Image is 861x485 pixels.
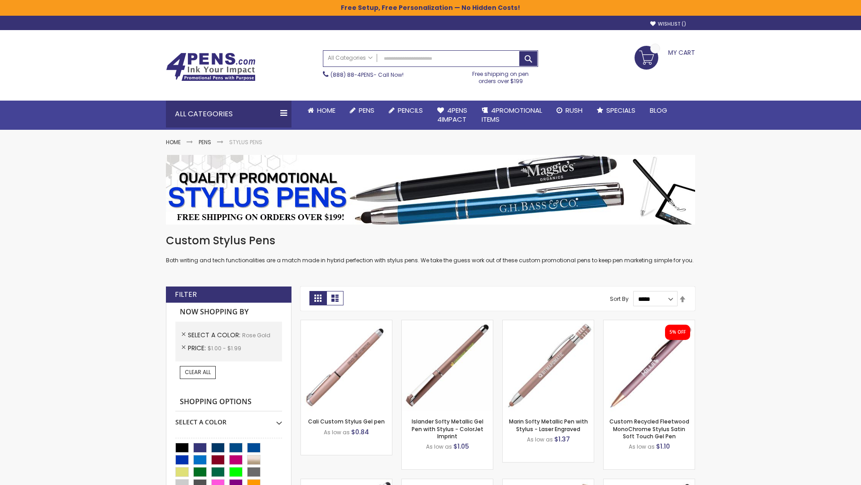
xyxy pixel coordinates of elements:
[166,53,256,81] img: 4Pens Custom Pens and Promotional Products
[503,320,594,327] a: Marin Softy Metallic Pen with Stylus - Laser Engraved-Rose Gold
[188,331,242,339] span: Select A Color
[474,101,549,130] a: 4PROMOTIONALITEMS
[610,295,629,303] label: Sort By
[402,320,493,327] a: Islander Softy Metallic Gel Pen with Stylus - ColorJet Imprint-Rose Gold
[317,106,335,115] span: Home
[199,138,211,146] a: Pens
[166,234,695,248] h1: Custom Stylus Pens
[330,71,374,79] a: (888) 88-4PENS
[328,54,373,62] span: All Categories
[308,418,385,425] a: Cali Custom Stylus Gel pen
[166,234,695,265] div: Both writing and tech functionalities are a match made in hybrid perfection with stylus pens. We ...
[412,418,483,440] a: Islander Softy Metallic Gel Pen with Stylus - ColorJet Imprint
[437,106,467,124] span: 4Pens 4impact
[565,106,583,115] span: Rush
[242,331,270,339] span: Rose Gold
[426,443,452,450] span: As low as
[166,155,695,225] img: Stylus Pens
[670,329,686,335] div: 5% OFF
[606,106,635,115] span: Specials
[604,320,695,411] img: Custom Recycled Fleetwood MonoChrome Stylus Satin Soft Touch Gel Pen-Rose Gold
[463,67,539,85] div: Free shipping on pen orders over $199
[656,442,670,451] span: $1.10
[175,392,282,412] strong: Shopping Options
[430,101,474,130] a: 4Pens4impact
[208,344,241,352] span: $1.00 - $1.99
[309,291,326,305] strong: Grid
[166,138,181,146] a: Home
[323,51,377,66] a: All Categories
[650,106,667,115] span: Blog
[166,101,291,128] div: All Categories
[482,106,542,124] span: 4PROMOTIONAL ITEMS
[359,106,374,115] span: Pens
[650,21,686,27] a: Wishlist
[229,138,262,146] strong: Stylus Pens
[330,71,404,79] span: - Call Now!
[180,366,216,379] a: Clear All
[324,428,350,436] span: As low as
[175,411,282,427] div: Select A Color
[351,428,369,436] span: $0.84
[382,101,430,120] a: Pencils
[527,436,553,443] span: As low as
[398,106,423,115] span: Pencils
[629,443,655,450] span: As low as
[343,101,382,120] a: Pens
[185,368,211,376] span: Clear All
[509,418,588,432] a: Marin Softy Metallic Pen with Stylus - Laser Engraved
[453,442,469,451] span: $1.05
[301,320,392,327] a: Cali Custom Stylus Gel pen-Rose Gold
[402,320,493,411] img: Islander Softy Metallic Gel Pen with Stylus - ColorJet Imprint-Rose Gold
[549,101,590,120] a: Rush
[554,435,570,444] span: $1.37
[604,320,695,327] a: Custom Recycled Fleetwood MonoChrome Stylus Satin Soft Touch Gel Pen-Rose Gold
[609,418,689,440] a: Custom Recycled Fleetwood MonoChrome Stylus Satin Soft Touch Gel Pen
[590,101,643,120] a: Specials
[175,303,282,322] strong: Now Shopping by
[503,320,594,411] img: Marin Softy Metallic Pen with Stylus - Laser Engraved-Rose Gold
[301,320,392,411] img: Cali Custom Stylus Gel pen-Rose Gold
[643,101,674,120] a: Blog
[188,344,208,353] span: Price
[300,101,343,120] a: Home
[175,290,197,300] strong: Filter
